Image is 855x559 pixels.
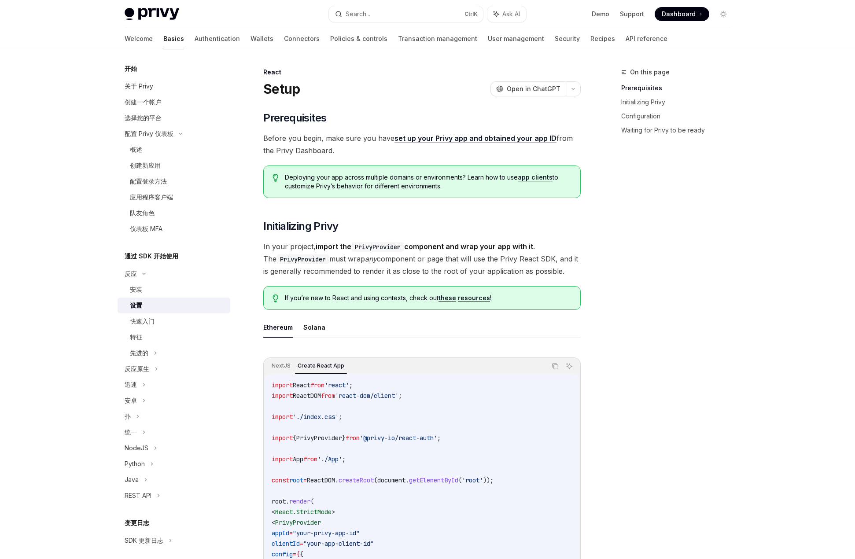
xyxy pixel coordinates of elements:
[630,67,670,77] span: On this page
[272,381,293,389] span: import
[330,28,387,49] a: Policies & controls
[295,360,347,371] div: Create React App
[621,123,737,137] a: Waiting for Privy to be ready
[549,360,561,372] button: Copy the contents from the code block
[555,28,580,49] a: Security
[125,428,137,436] font: 统一
[263,81,300,97] h1: Setup
[263,317,293,338] button: Ethereum
[293,434,296,442] span: {
[300,540,303,548] span: =
[118,189,230,205] a: 应用程序客户端
[272,455,293,463] span: import
[118,221,230,237] a: 仪表板 MFA
[272,540,300,548] span: clientId
[118,282,230,298] a: 安装
[329,6,483,22] button: Search...CtrlK
[272,434,293,442] span: import
[118,329,230,345] a: 特征
[307,476,335,484] span: ReactDOM
[130,225,162,232] font: 仪表板 MFA
[130,317,155,325] font: 快速入门
[125,381,137,388] font: 迅速
[398,392,402,400] span: ;
[125,8,179,20] img: light logo
[118,78,230,94] a: 关于 Privy
[655,7,709,21] a: Dashboard
[286,497,289,505] span: .
[321,392,335,400] span: from
[263,111,326,125] span: Prerequisites
[125,444,148,452] font: NodeJS
[125,537,163,544] font: SDK 更新日志
[125,412,131,420] font: 扑
[360,434,437,442] span: '@privy-io/react-auth'
[118,205,230,221] a: 队友角色
[716,7,730,21] button: Toggle dark mode
[324,381,349,389] span: 'react'
[365,254,377,263] em: any
[130,177,167,185] font: 配置登录方法
[564,360,575,372] button: Ask AI
[125,252,178,260] font: 通过 SDK 开始使用
[118,94,230,110] a: 创建一个帐户
[377,476,405,484] span: document
[285,173,571,191] span: Deploying your app across multiple domains or environments? Learn how to use to customize Privy’s...
[620,10,644,18] a: Support
[317,455,342,463] span: './App'
[458,294,490,302] a: resources
[125,397,137,404] font: 安卓
[293,413,339,421] span: './index.css'
[272,413,293,421] span: import
[130,146,142,153] font: 概述
[293,550,296,558] span: =
[346,434,360,442] span: from
[269,360,293,371] div: NextJS
[125,365,149,372] font: 反应原生
[316,242,533,251] strong: import the component and wrap your app with it
[272,476,289,484] span: const
[125,28,153,49] a: Welcome
[409,476,458,484] span: getElementById
[310,497,314,505] span: (
[405,476,409,484] span: .
[464,11,478,18] span: Ctrl K
[285,294,571,302] span: If you’re new to React and using contexts, check out !
[332,508,335,516] span: >
[662,10,696,18] span: Dashboard
[118,298,230,313] a: 设置
[342,455,346,463] span: ;
[300,550,303,558] span: {
[293,455,303,463] span: App
[125,98,162,106] font: 创建一个帐户
[488,28,544,49] a: User management
[130,333,142,341] font: 特征
[118,142,230,158] a: 概述
[289,497,310,505] span: render
[118,173,230,189] a: 配置登录方法
[284,28,320,49] a: Connectors
[272,519,275,526] span: <
[251,28,273,49] a: Wallets
[626,28,667,49] a: API reference
[275,519,321,526] span: PrivyProvider
[163,28,184,49] a: Basics
[621,81,737,95] a: Prerequisites
[398,28,477,49] a: Transaction management
[125,519,149,526] font: 变更日志
[118,110,230,126] a: 选择您的平台
[335,476,339,484] span: .
[339,476,374,484] span: createRoot
[272,529,289,537] span: appId
[130,193,173,201] font: 应用程序客户端
[273,294,279,302] svg: Tip
[293,381,310,389] span: React
[303,455,317,463] span: from
[130,209,155,217] font: 队友角色
[125,492,151,499] font: REST API
[342,434,346,442] span: }
[125,114,162,121] font: 选择您的平台
[125,82,153,90] font: 关于 Privy
[349,381,353,389] span: ;
[592,10,609,18] a: Demo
